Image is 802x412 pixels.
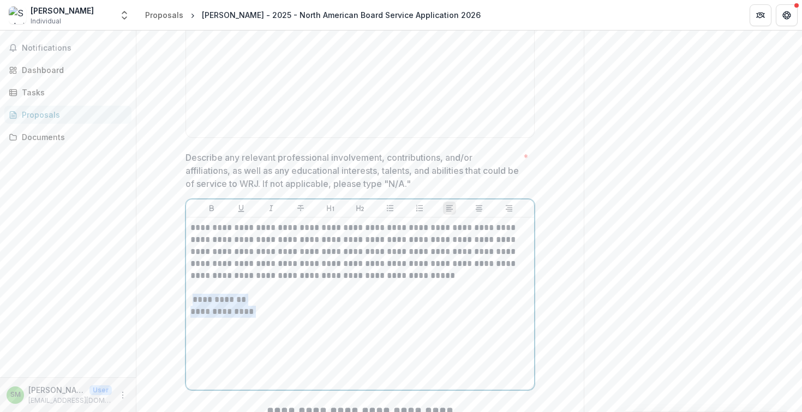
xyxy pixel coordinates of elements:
a: Dashboard [4,61,131,79]
div: Proposals [145,9,183,21]
button: Align Right [502,202,516,215]
button: Bullet List [384,202,397,215]
button: Align Left [443,202,456,215]
div: Sabrina Miller [10,391,21,398]
button: Bold [205,202,218,215]
div: Dashboard [22,64,123,76]
nav: breadcrumb [141,7,485,23]
div: [PERSON_NAME] [31,5,94,16]
p: Describe any relevant professional involvement, contributions, and/or affiliations, as well as an... [185,151,519,190]
a: Tasks [4,83,131,101]
a: Proposals [141,7,188,23]
div: [PERSON_NAME] - 2025 - North American Board Service Application 2026 [202,9,481,21]
button: Notifications [4,39,131,57]
div: Proposals [22,109,123,120]
button: Partners [750,4,771,26]
button: Heading 1 [324,202,337,215]
span: Individual [31,16,61,26]
span: Notifications [22,44,127,53]
button: Open entity switcher [117,4,132,26]
img: Sabrina Polly Miller [9,7,26,24]
div: Documents [22,131,123,143]
a: Proposals [4,106,131,124]
button: Strike [294,202,307,215]
p: [PERSON_NAME] [28,384,85,396]
button: More [116,389,129,402]
button: Get Help [776,4,798,26]
button: Underline [235,202,248,215]
div: Tasks [22,87,123,98]
button: Ordered List [413,202,426,215]
p: [EMAIL_ADDRESS][DOMAIN_NAME] [28,396,112,405]
button: Italicize [265,202,278,215]
p: User [89,385,112,395]
button: Heading 2 [354,202,367,215]
a: Documents [4,128,131,146]
button: Align Center [472,202,486,215]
